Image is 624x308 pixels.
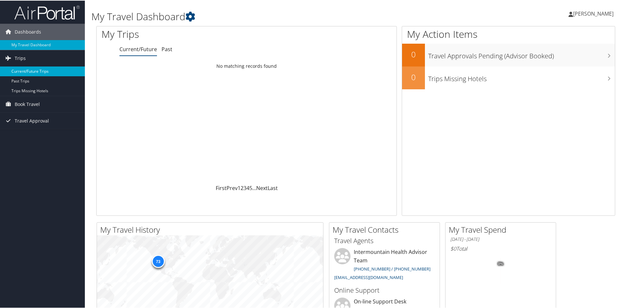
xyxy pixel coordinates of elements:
span: Trips [15,50,26,66]
a: Last [268,184,278,191]
a: 0Travel Approvals Pending (Advisor Booked) [402,43,615,66]
a: Prev [226,184,238,191]
a: 3 [243,184,246,191]
a: Next [256,184,268,191]
h6: Total [450,244,551,252]
h2: My Travel History [100,224,323,235]
span: $0 [450,244,456,252]
h2: My Travel Spend [449,224,556,235]
h3: Trips Missing Hotels [428,70,615,83]
h3: Travel Approvals Pending (Advisor Booked) [428,48,615,60]
a: Current/Future [119,45,157,52]
a: [EMAIL_ADDRESS][DOMAIN_NAME] [334,274,403,280]
tspan: 0% [498,261,503,265]
a: 2 [241,184,243,191]
li: Intermountain Health Advisor Team [331,247,438,282]
h3: Travel Agents [334,236,435,245]
h1: My Travel Dashboard [91,9,444,23]
a: Past [162,45,172,52]
a: 4 [246,184,249,191]
div: 73 [151,254,164,267]
a: 5 [249,184,252,191]
a: [PHONE_NUMBER] / [PHONE_NUMBER] [354,265,430,271]
h2: 0 [402,48,425,59]
a: [PERSON_NAME] [569,3,620,23]
h2: 0 [402,71,425,82]
span: [PERSON_NAME] [573,9,614,17]
span: Dashboards [15,23,41,39]
h2: My Travel Contacts [333,224,440,235]
span: … [252,184,256,191]
span: Book Travel [15,95,40,112]
a: First [216,184,226,191]
h6: [DATE] - [DATE] [450,236,551,242]
td: No matching records found [97,60,397,71]
h1: My Action Items [402,27,615,40]
img: airportal-logo.png [14,4,80,20]
span: Travel Approval [15,112,49,128]
h3: Online Support [334,285,435,294]
a: 0Trips Missing Hotels [402,66,615,89]
a: 1 [238,184,241,191]
h1: My Trips [101,27,267,40]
